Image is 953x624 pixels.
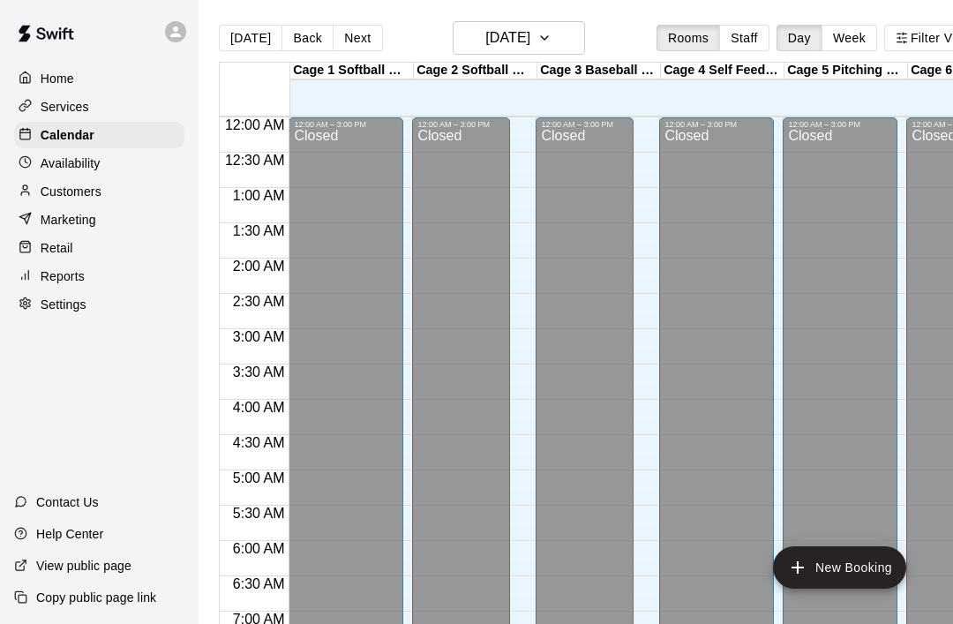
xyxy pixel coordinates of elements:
[537,63,661,79] div: Cage 3 Baseball Machine/Softball Machine
[41,126,94,144] p: Calendar
[14,178,184,205] a: Customers
[657,25,720,51] button: Rooms
[221,117,289,132] span: 12:00 AM
[229,576,289,591] span: 6:30 AM
[773,546,906,589] button: add
[229,470,289,485] span: 5:00 AM
[453,21,585,55] button: [DATE]
[14,207,184,233] a: Marketing
[14,235,184,261] a: Retail
[221,153,289,168] span: 12:30 AM
[36,557,131,575] p: View public page
[36,493,99,511] p: Contact Us
[41,296,86,313] p: Settings
[661,63,784,79] div: Cage 4 Self Feeder Baseball Machine/Live
[229,541,289,556] span: 6:00 AM
[664,120,769,129] div: 12:00 AM – 3:00 PM
[290,63,414,79] div: Cage 1 Softball Machine/Live
[485,26,530,50] h6: [DATE]
[219,25,282,51] button: [DATE]
[788,120,892,129] div: 12:00 AM – 3:00 PM
[14,65,184,92] a: Home
[414,63,537,79] div: Cage 2 Softball Machine/Live
[417,120,505,129] div: 12:00 AM – 3:00 PM
[229,506,289,521] span: 5:30 AM
[281,25,334,51] button: Back
[41,70,74,87] p: Home
[41,98,89,116] p: Services
[229,365,289,380] span: 3:30 AM
[541,120,628,129] div: 12:00 AM – 3:00 PM
[229,400,289,415] span: 4:00 AM
[14,150,184,177] a: Availability
[229,435,289,450] span: 4:30 AM
[229,188,289,203] span: 1:00 AM
[14,94,184,120] a: Services
[333,25,382,51] button: Next
[36,525,103,543] p: Help Center
[777,25,822,51] button: Day
[14,291,184,318] a: Settings
[294,120,398,129] div: 12:00 AM – 3:00 PM
[822,25,877,51] button: Week
[784,63,908,79] div: Cage 5 Pitching Lane/Live
[36,589,156,606] p: Copy public page link
[41,154,101,172] p: Availability
[14,263,184,289] a: Reports
[41,183,101,200] p: Customers
[719,25,769,51] button: Staff
[229,294,289,309] span: 2:30 AM
[229,329,289,344] span: 3:00 AM
[229,223,289,238] span: 1:30 AM
[229,259,289,274] span: 2:00 AM
[41,239,73,257] p: Retail
[41,267,85,285] p: Reports
[14,122,184,148] a: Calendar
[41,211,96,229] p: Marketing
